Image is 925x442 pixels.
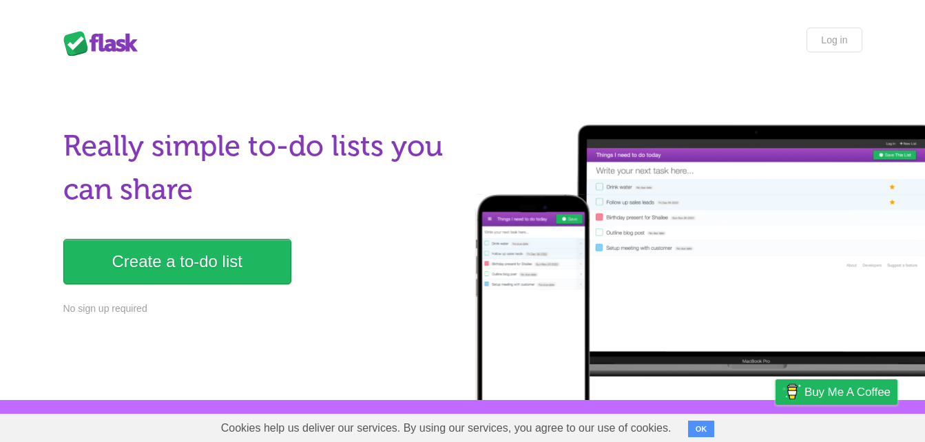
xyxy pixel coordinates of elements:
[63,239,291,284] a: Create a to-do list
[776,379,897,405] a: Buy me a coffee
[807,28,862,52] a: Log in
[804,380,891,404] span: Buy me a coffee
[782,380,801,403] img: Buy me a coffee
[688,421,715,437] button: OK
[63,31,146,56] div: Flask Lists
[207,414,685,442] span: Cookies help us deliver our services. By using our services, you agree to our use of cookies.
[63,125,455,211] h1: Really simple to-do lists you can share
[63,302,455,316] p: No sign up required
